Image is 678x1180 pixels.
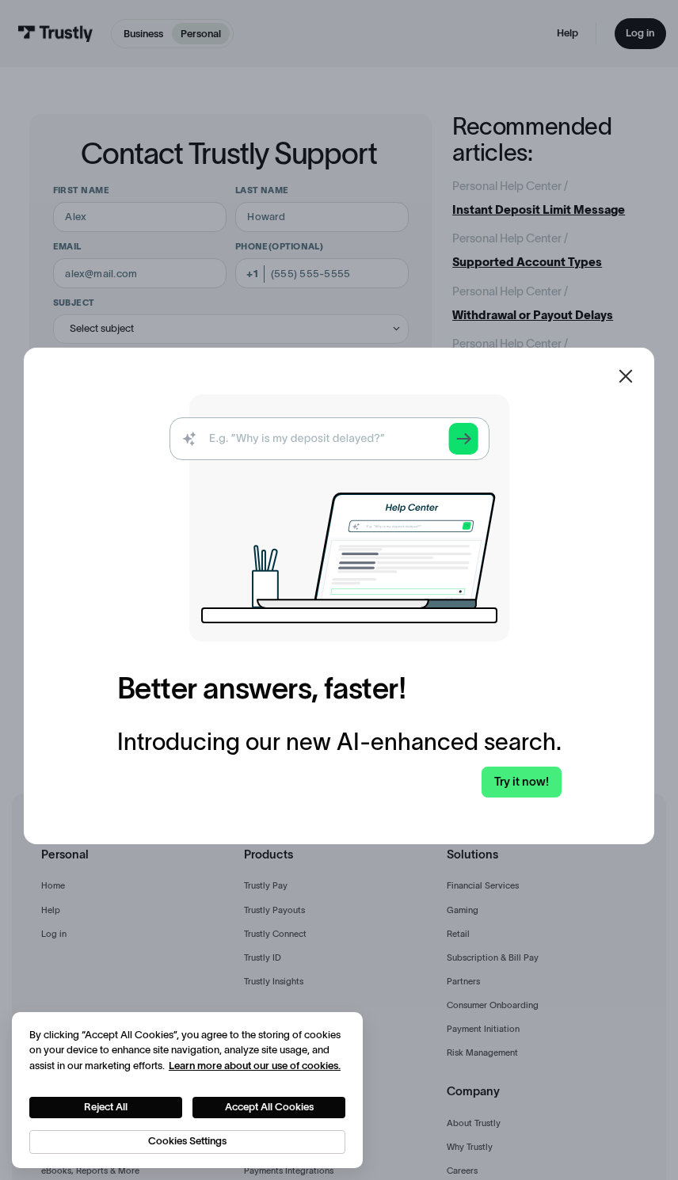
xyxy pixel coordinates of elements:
[117,671,406,706] h2: Better answers, faster!
[12,1012,364,1168] div: Cookie banner
[192,1097,345,1119] button: Accept All Cookies
[29,1027,345,1154] div: Privacy
[117,729,562,756] div: Introducing our new AI-enhanced search.
[482,767,562,797] a: Try it now!
[29,1130,345,1154] button: Cookies Settings
[29,1027,345,1073] div: By clicking “Accept All Cookies”, you agree to the storing of cookies on your device to enhance s...
[169,1060,341,1072] a: More information about your privacy, opens in a new tab
[29,1097,182,1119] button: Reject All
